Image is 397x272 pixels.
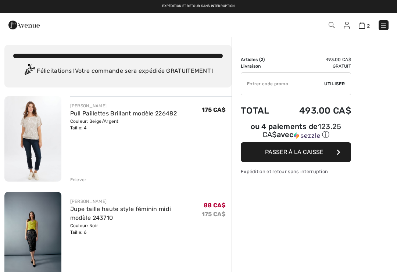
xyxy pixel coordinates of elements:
[202,106,226,113] span: 175 CA$
[202,211,226,218] s: 175 CA$
[294,132,320,139] img: Sezzle
[241,98,280,123] td: Total
[241,63,280,69] td: Livraison
[70,103,177,109] div: [PERSON_NAME]
[280,63,351,69] td: Gratuit
[4,96,61,182] img: Pull Paillettes Brillant modèle 226482
[8,18,40,32] img: 1ère Avenue
[280,56,351,63] td: 493.00 CA$
[241,142,351,162] button: Passer à la caisse
[359,22,365,29] img: Panier d'achat
[70,176,87,183] div: Enlever
[359,21,370,29] a: 2
[241,123,351,140] div: ou 4 paiements de avec
[70,198,202,205] div: [PERSON_NAME]
[324,80,345,87] span: Utiliser
[70,110,177,117] a: Pull Paillettes Brillant modèle 226482
[241,73,324,95] input: Code promo
[22,64,37,79] img: Congratulation2.svg
[329,22,335,28] img: Recherche
[70,205,171,221] a: Jupe taille haute style féminin midi modèle 243710
[265,148,323,155] span: Passer à la caisse
[262,122,341,139] span: 123.25 CA$
[344,22,350,29] img: Mes infos
[280,98,351,123] td: 493.00 CA$
[241,56,280,63] td: Articles ( )
[204,202,226,209] span: 88 CA$
[70,118,177,131] div: Couleur: Beige/Argent Taille: 4
[70,222,202,236] div: Couleur: Noir Taille: 6
[380,22,387,29] img: Menu
[261,57,263,62] span: 2
[241,168,351,175] div: Expédition et retour sans interruption
[13,64,223,79] div: Félicitations ! Votre commande sera expédiée GRATUITEMENT !
[241,123,351,142] div: ou 4 paiements de123.25 CA$avecSezzle Cliquez pour en savoir plus sur Sezzle
[367,23,370,29] span: 2
[8,21,40,28] a: 1ère Avenue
